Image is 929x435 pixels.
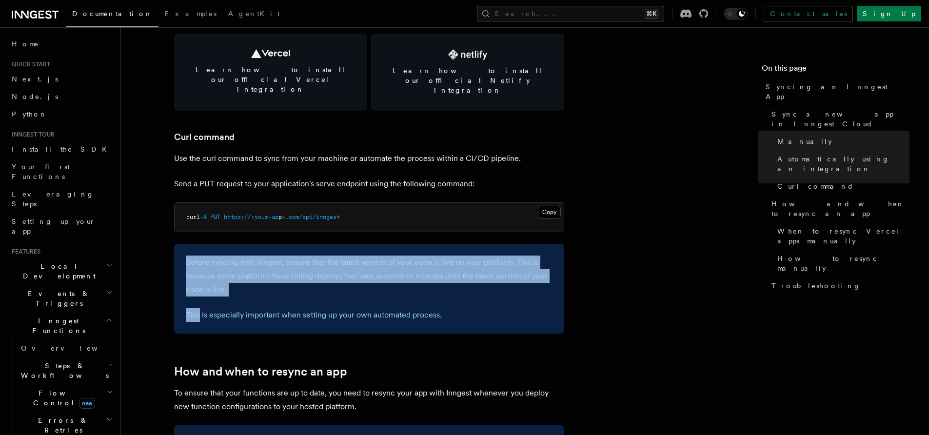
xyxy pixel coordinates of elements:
span: Your first Functions [12,163,70,180]
p: This is especially important when setting up your own automated process. [186,308,553,322]
a: Learn how to install our official Netlify integration [371,34,564,111]
a: Learn how to install our official Vercel integration [174,34,367,111]
a: Home [8,35,115,53]
span: Sync a new app in Inngest Cloud [771,109,909,129]
span: Errors & Retries [17,415,106,435]
span: Flow Control [17,388,107,408]
span: How and when to resync an app [771,199,909,218]
span: Automatically using an integration [777,154,909,174]
span: your-ap [255,214,278,220]
button: Copy [538,206,561,218]
a: How and when to resync an app [174,365,347,378]
span: How to resync manually [777,254,909,273]
h4: On this page [762,62,909,78]
a: Troubleshooting [768,277,909,295]
p: To ensure that your functions are up to date, you need to resync your app with Inngest whenever y... [174,386,564,414]
a: Setting up your app [8,213,115,240]
span: Node.js [12,93,58,100]
span: curl [186,214,200,220]
span: Leveraging Steps [12,190,94,208]
a: Examples [158,3,222,26]
a: Node.js [8,88,115,105]
a: Sync a new app in Inngest Cloud [768,105,909,133]
span: When to resync Vercel apps manually [777,226,909,246]
span: .com/api/inngest [285,214,340,220]
span: AgentKit [228,10,280,18]
a: Syncing an Inngest App [762,78,909,105]
span: Setting up your app [12,217,96,235]
a: When to resync Vercel apps manually [773,222,909,250]
button: Search...⌘K [477,6,664,21]
span: < [251,214,255,220]
a: Your first Functions [8,158,115,185]
p: Use the curl command to sync from your machine or automate the process within a CI/CD pipeline. [174,152,564,165]
span: Documentation [72,10,153,18]
span: Learn how to install our official Vercel integration [186,65,356,94]
span: Python [12,110,47,118]
span: -X [200,214,207,220]
a: Curl command [773,178,909,195]
span: Local Development [8,261,106,281]
p: Send a PUT request to your application's serve endpoint using the following command: [174,177,564,191]
span: Events & Triggers [8,289,106,308]
a: Sign Up [857,6,921,21]
a: Leveraging Steps [8,185,115,213]
span: Home [12,39,39,49]
a: Manually [773,133,909,150]
span: Inngest Functions [8,316,105,336]
kbd: ⌘K [645,9,658,19]
button: Flow Controlnew [17,384,115,412]
a: Python [8,105,115,123]
span: https:// [224,214,251,220]
a: How and when to resync an app [768,195,909,222]
a: Contact sales [764,6,853,21]
span: Install the SDK [12,145,113,153]
span: > [282,214,285,220]
button: Steps & Workflows [17,357,115,384]
span: Examples [164,10,217,18]
span: Troubleshooting [771,281,861,291]
span: Steps & Workflows [17,361,109,380]
button: Events & Triggers [8,285,115,312]
span: p [278,214,282,220]
span: Next.js [12,75,58,83]
span: Quick start [8,60,50,68]
button: Local Development [8,257,115,285]
span: Manually [777,137,832,146]
span: Inngest tour [8,131,55,138]
span: new [79,398,95,409]
a: Install the SDK [8,140,115,158]
button: Toggle dark mode [724,8,748,20]
span: Syncing an Inngest App [766,82,909,101]
button: Inngest Functions [8,312,115,339]
a: Next.js [8,70,115,88]
span: Overview [21,344,121,352]
span: Curl command [777,181,854,191]
a: How to resync manually [773,250,909,277]
span: PUT [210,214,220,220]
a: Automatically using an integration [773,150,909,178]
p: Before syncing with Inngest, ensure that the latest version of your code is live on your platform... [186,256,553,297]
span: Learn how to install our official Netlify integration [383,66,553,95]
span: Features [8,248,40,256]
a: AgentKit [222,3,286,26]
a: Curl command [174,130,235,144]
a: Documentation [66,3,158,27]
a: Overview [17,339,115,357]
